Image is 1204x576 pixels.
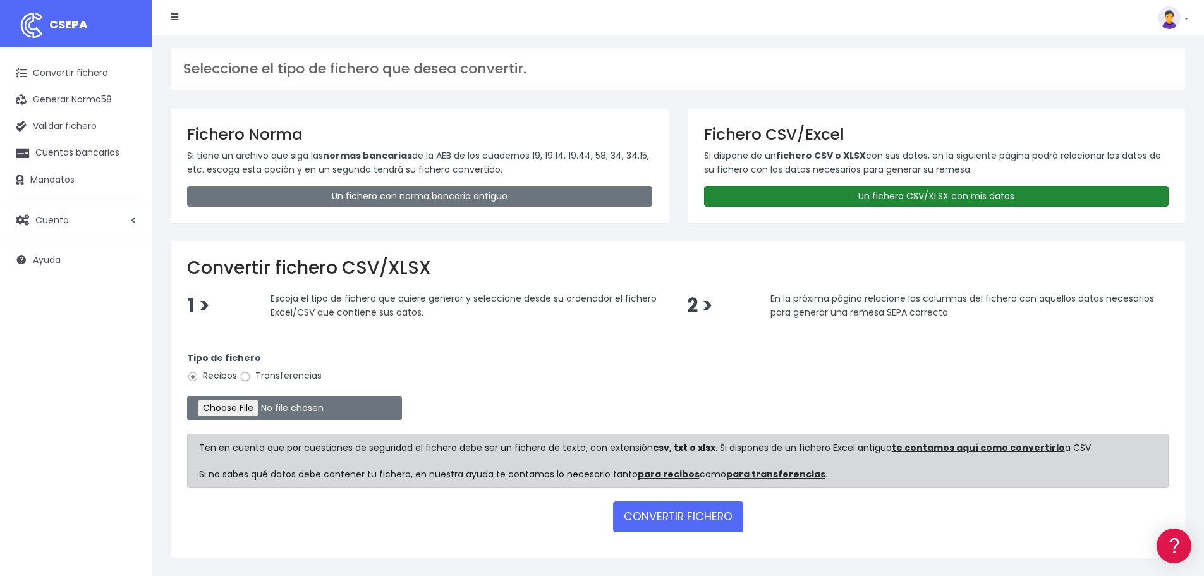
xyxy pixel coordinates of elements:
span: En la próxima página relacione las columnas del fichero con aquellos datos necesarios para genera... [770,292,1154,319]
a: Generar Norma58 [6,87,145,113]
span: Escoja el tipo de fichero que quiere generar y seleccione desde su ordenador el fichero Excel/CSV... [271,292,657,319]
a: General [13,271,240,291]
a: Un fichero CSV/XLSX con mis datos [704,186,1169,207]
div: Programadores [13,303,240,316]
a: Ayuda [6,247,145,273]
strong: fichero CSV o XLSX [776,149,866,162]
span: Ayuda [33,254,61,266]
h3: Fichero CSV/Excel [704,125,1169,144]
a: Un fichero con norma bancaria antiguo [187,186,652,207]
a: para transferencias [726,468,825,481]
span: 1 > [187,292,210,319]
a: Mandatos [6,167,145,193]
label: Recibos [187,369,237,383]
p: Si tiene un archivo que siga las de la AEB de los cuadernos 19, 19.14, 19.44, 58, 34, 34.15, etc.... [187,149,652,177]
a: Cuentas bancarias [6,140,145,166]
button: CONVERTIR FICHERO [613,501,743,532]
a: POWERED BY ENCHANT [174,364,243,376]
a: Perfiles de empresas [13,219,240,238]
strong: normas bancarias [323,149,412,162]
a: Convertir fichero [6,60,145,87]
strong: Tipo de fichero [187,352,261,364]
a: Información general [13,107,240,127]
a: Videotutoriales [13,199,240,219]
a: API [13,323,240,343]
a: Cuenta [6,207,145,233]
a: Formatos [13,160,240,180]
a: Validar fichero [6,113,145,140]
span: Cuenta [35,213,69,226]
span: CSEPA [49,16,88,32]
h3: Seleccione el tipo de fichero que desea convertir. [183,61,1172,77]
div: Ten en cuenta que por cuestiones de seguridad el fichero debe ser un fichero de texto, con extens... [187,434,1169,488]
a: Problemas habituales [13,180,240,199]
h3: Fichero Norma [187,125,652,144]
strong: csv, txt o xlsx [653,441,715,454]
label: Transferencias [240,369,322,383]
a: para recibos [638,468,700,481]
div: Convertir ficheros [13,140,240,152]
button: Contáctanos [13,338,240,360]
div: Información general [13,88,240,100]
img: profile [1158,6,1181,29]
img: logo [16,9,47,41]
h2: Convertir fichero CSV/XLSX [187,257,1169,279]
span: 2 > [687,292,713,319]
div: Facturación [13,251,240,263]
a: te contamos aquí como convertirlo [892,441,1065,454]
p: Si dispone de un con sus datos, en la siguiente página podrá relacionar los datos de su fichero c... [704,149,1169,177]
